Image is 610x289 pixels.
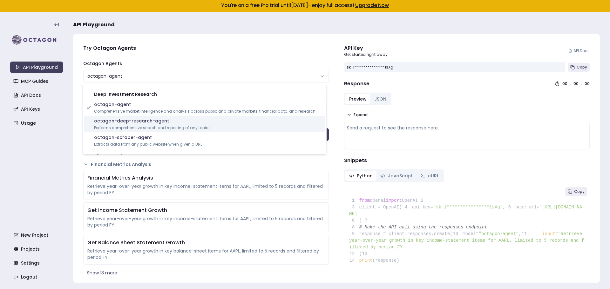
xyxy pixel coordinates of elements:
[94,118,211,124] span: octagon-deep-research-agent
[94,125,211,130] span: Performs comprehensive search and reporting of any topics
[94,101,315,108] span: octagon-agent
[84,89,325,99] div: Deep Investment Research
[94,142,202,147] span: Extracts data from any public website when given a URL
[94,109,315,114] span: Comprehensive market intelligence and analysis across public and private markets, financial data,...
[94,134,202,141] span: octagon-scraper-agent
